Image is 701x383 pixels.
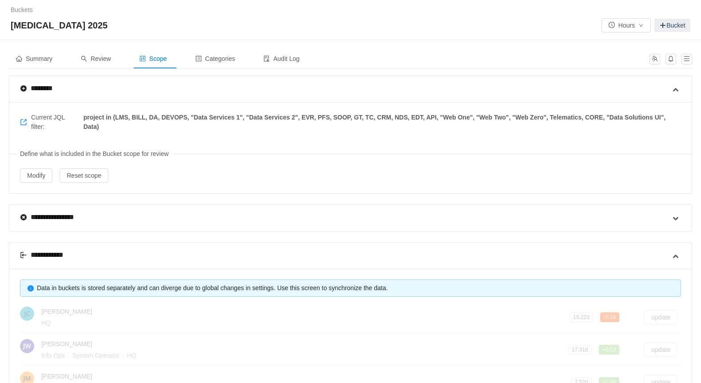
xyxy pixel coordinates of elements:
[20,113,681,132] span: Current JQL filter:
[681,54,692,64] button: icon: menu
[654,19,690,32] a: Bucket
[11,18,113,32] span: [MEDICAL_DATA] 2025
[195,56,202,62] i: icon: profile
[16,56,22,62] i: icon: home
[649,54,660,64] button: icon: team
[263,55,299,62] span: Audit Log
[263,56,270,62] i: icon: audit
[139,55,167,62] span: Scope
[81,55,111,62] span: Review
[16,146,172,162] span: Define what is included in the Bucket scope for review
[81,56,87,62] i: icon: search
[11,6,33,13] a: Buckets
[665,54,676,64] button: icon: bell
[28,285,34,291] i: icon: info-circle
[16,55,52,62] span: Summary
[37,284,388,291] span: Data in buckets is stored separately and can diverge due to global changes in settings. Use this ...
[60,168,108,183] button: Reset scope
[84,113,681,132] span: project in (LMS, BILL, DA, DEVOPS, "Data Services 1", "Data Services 2", EVR, PFS, SOOP, GT, TC, ...
[139,56,146,62] i: icon: control
[20,168,52,183] button: Modify
[601,18,651,32] button: icon: clock-circleHoursicon: down
[195,55,235,62] span: Categories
